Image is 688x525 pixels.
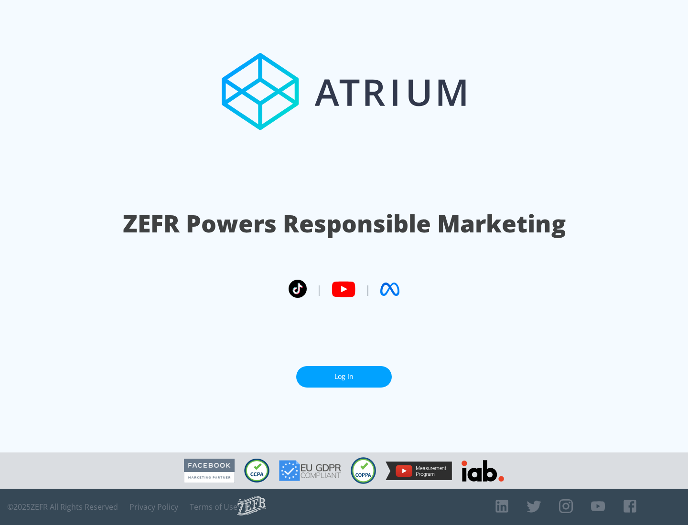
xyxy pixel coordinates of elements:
span: © 2025 ZEFR All Rights Reserved [7,502,118,512]
a: Terms of Use [190,502,237,512]
img: CCPA Compliant [244,459,269,483]
h1: ZEFR Powers Responsible Marketing [123,207,566,240]
a: Log In [296,366,392,388]
img: GDPR Compliant [279,460,341,481]
img: Facebook Marketing Partner [184,459,235,483]
img: IAB [462,460,504,482]
img: COPPA Compliant [351,457,376,484]
a: Privacy Policy [129,502,178,512]
img: YouTube Measurement Program [386,462,452,480]
span: | [365,282,371,296]
span: | [316,282,322,296]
